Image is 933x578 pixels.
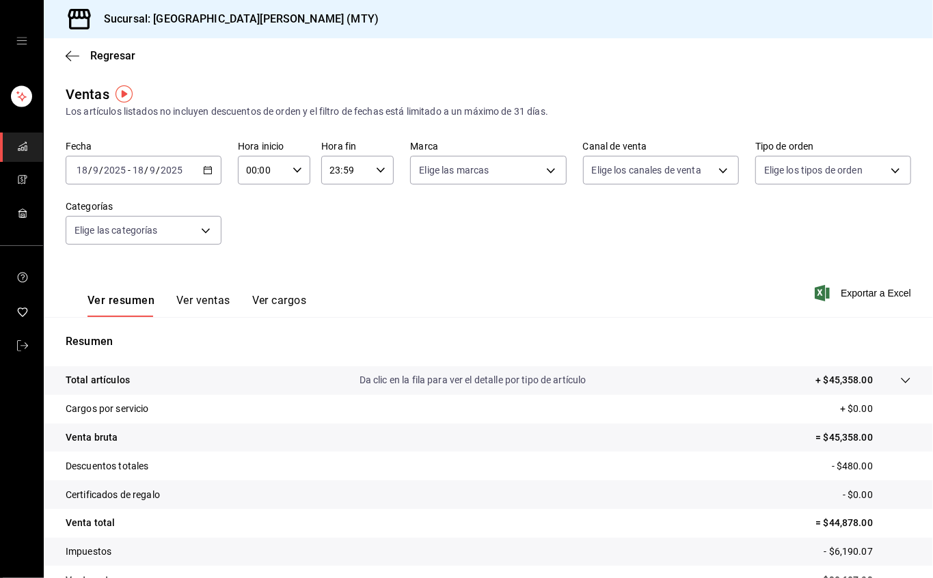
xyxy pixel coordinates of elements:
p: Cargos por servicio [66,402,149,416]
p: Resumen [66,333,911,350]
p: Impuestos [66,545,111,559]
button: Regresar [66,49,135,62]
p: Total artículos [66,373,130,387]
p: Venta total [66,516,115,530]
p: - $6,190.07 [824,545,911,559]
span: / [156,165,160,176]
span: - [128,165,131,176]
label: Hora fin [321,142,394,152]
span: Elige los tipos de orden [764,163,863,177]
h3: Sucursal: [GEOGRAPHIC_DATA][PERSON_NAME] (MTY) [93,11,379,27]
button: open drawer [16,36,27,46]
p: Venta bruta [66,430,118,445]
p: + $0.00 [840,402,911,416]
button: Exportar a Excel [817,285,911,301]
p: + $45,358.00 [815,373,873,387]
input: -- [92,165,99,176]
div: Ventas [66,84,109,105]
input: -- [76,165,88,176]
p: Descuentos totales [66,459,148,473]
button: Ver cargos [252,294,307,317]
label: Categorías [66,202,221,212]
div: Los artículos listados no incluyen descuentos de orden y el filtro de fechas está limitado a un m... [66,105,911,119]
span: Elige las categorías [75,223,158,237]
span: / [99,165,103,176]
div: navigation tabs [87,294,306,317]
button: Ver resumen [87,294,154,317]
input: ---- [103,165,126,176]
p: Da clic en la fila para ver el detalle por tipo de artículo [360,373,586,387]
p: - $480.00 [832,459,911,473]
label: Hora inicio [238,142,310,152]
p: = $45,358.00 [815,430,911,445]
span: / [144,165,148,176]
p: = $44,878.00 [815,516,911,530]
span: Elige las marcas [419,163,489,177]
label: Tipo de orden [755,142,911,152]
button: Ver ventas [176,294,230,317]
label: Marca [410,142,566,152]
p: Certificados de regalo [66,488,160,502]
label: Fecha [66,142,221,152]
span: Regresar [90,49,135,62]
input: -- [132,165,144,176]
img: Tooltip marker [116,85,133,102]
span: / [88,165,92,176]
span: Elige los canales de venta [592,163,701,177]
p: - $0.00 [843,488,911,502]
input: ---- [160,165,183,176]
label: Canal de venta [583,142,739,152]
input: -- [149,165,156,176]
